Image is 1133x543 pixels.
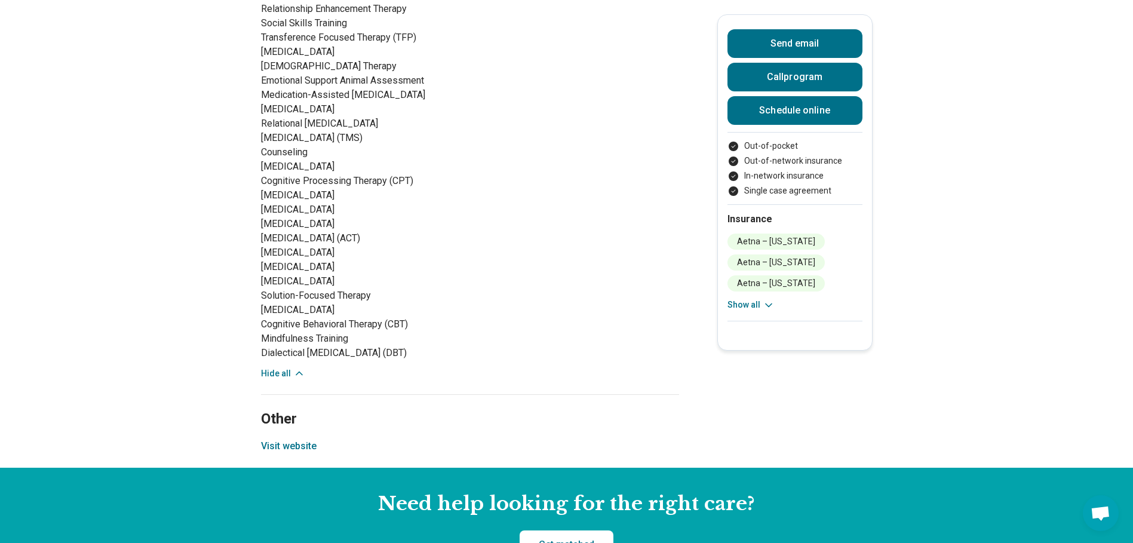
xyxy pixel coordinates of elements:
[261,332,428,346] li: Mindfulness Training
[727,140,862,152] li: Out-of-pocket
[261,217,428,231] li: [MEDICAL_DATA]
[727,185,862,197] li: Single case agreement
[261,131,428,145] li: [MEDICAL_DATA] (TMS)
[10,492,1123,517] h2: Need help looking for the right care?
[727,63,862,91] button: Callprogram
[261,88,428,102] li: Medication-Assisted [MEDICAL_DATA]
[727,275,825,292] li: Aetna – [US_STATE]
[727,234,825,250] li: Aetna – [US_STATE]
[261,45,428,59] li: [MEDICAL_DATA]
[261,30,428,45] li: Transference Focused Therapy (TFP)
[727,212,862,226] h2: Insurance
[261,289,428,303] li: Solution-Focused Therapy
[261,2,428,16] li: Relationship Enhancement Therapy
[261,303,428,317] li: [MEDICAL_DATA]
[261,116,428,131] li: Relational [MEDICAL_DATA]
[1083,495,1119,531] div: Open chat
[261,59,428,73] li: [DEMOGRAPHIC_DATA] Therapy
[261,231,428,246] li: [MEDICAL_DATA] (ACT)
[261,145,428,159] li: Counseling
[261,346,428,360] li: Dialectical [MEDICAL_DATA] (DBT)
[727,96,862,125] a: Schedule online
[261,16,428,30] li: Social Skills Training
[261,381,679,430] h2: Other
[261,246,428,260] li: [MEDICAL_DATA]
[261,174,428,188] li: Cognitive Processing Therapy (CPT)
[261,439,317,453] button: Visit website
[261,274,428,289] li: [MEDICAL_DATA]
[261,203,428,217] li: [MEDICAL_DATA]
[261,188,428,203] li: [MEDICAL_DATA]
[261,159,428,174] li: [MEDICAL_DATA]
[261,367,305,380] button: Hide all
[261,73,428,88] li: Emotional Support Animal Assessment
[727,155,862,167] li: Out-of-network insurance
[261,102,428,116] li: [MEDICAL_DATA]
[727,299,775,311] button: Show all
[727,254,825,271] li: Aetna – [US_STATE]
[727,29,862,58] button: Send email
[727,140,862,197] ul: Payment options
[261,260,428,274] li: [MEDICAL_DATA]
[261,317,428,332] li: Cognitive Behavioral Therapy (CBT)
[727,170,862,182] li: In-network insurance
